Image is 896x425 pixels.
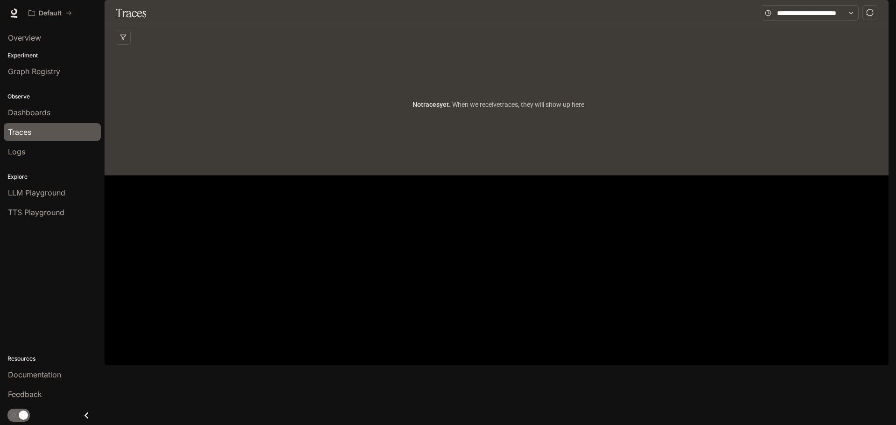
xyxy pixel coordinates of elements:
[39,9,62,17] p: Default
[866,9,874,16] span: sync
[413,99,584,110] article: No traces yet.
[116,4,146,22] h1: Traces
[24,4,76,22] button: All workspaces
[451,101,584,108] span: When we receive traces , they will show up here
